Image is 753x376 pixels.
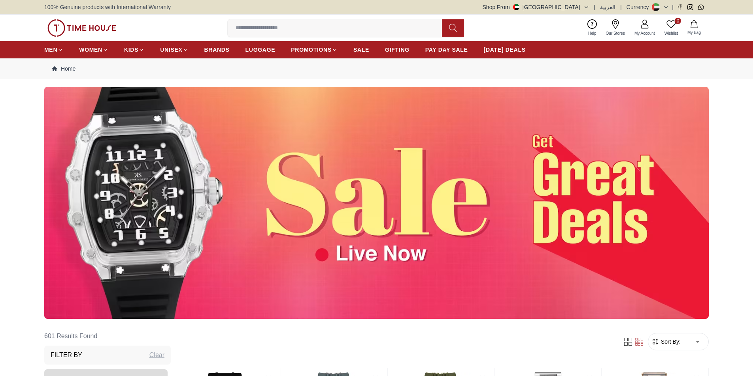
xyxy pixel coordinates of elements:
[675,18,681,24] span: 0
[483,3,589,11] button: Shop From[GEOGRAPHIC_DATA]
[672,3,674,11] span: |
[44,46,57,54] span: MEN
[659,338,681,346] span: Sort By:
[353,46,369,54] span: SALE
[385,43,410,57] a: GIFTING
[698,4,704,10] a: Whatsapp
[291,46,332,54] span: PROMOTIONS
[353,43,369,57] a: SALE
[44,327,171,346] h6: 601 Results Found
[631,30,658,36] span: My Account
[513,4,519,10] img: United Arab Emirates
[687,4,693,10] a: Instagram
[79,43,108,57] a: WOMEN
[204,43,230,57] a: BRANDS
[683,19,706,37] button: My Bag
[484,46,526,54] span: [DATE] DEALS
[124,43,144,57] a: KIDS
[47,19,116,37] img: ...
[425,46,468,54] span: PAY DAY SALE
[385,46,410,54] span: GIFTING
[44,43,63,57] a: MEN
[603,30,628,36] span: Our Stores
[627,3,652,11] div: Currency
[204,46,230,54] span: BRANDS
[51,350,82,360] h3: Filter By
[52,65,75,73] a: Home
[677,4,683,10] a: Facebook
[594,3,596,11] span: |
[425,43,468,57] a: PAY DAY SALE
[651,338,681,346] button: Sort By:
[245,46,276,54] span: LUGGAGE
[160,43,188,57] a: UNISEX
[684,30,704,36] span: My Bag
[44,87,709,319] img: ...
[245,43,276,57] a: LUGGAGE
[160,46,182,54] span: UNISEX
[585,30,600,36] span: Help
[44,58,709,79] nav: Breadcrumb
[149,350,164,360] div: Clear
[124,46,138,54] span: KIDS
[661,30,681,36] span: Wishlist
[600,3,615,11] button: العربية
[79,46,102,54] span: WOMEN
[291,43,338,57] a: PROMOTIONS
[660,18,683,38] a: 0Wishlist
[44,3,171,11] span: 100% Genuine products with International Warranty
[620,3,622,11] span: |
[583,18,601,38] a: Help
[601,18,630,38] a: Our Stores
[484,43,526,57] a: [DATE] DEALS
